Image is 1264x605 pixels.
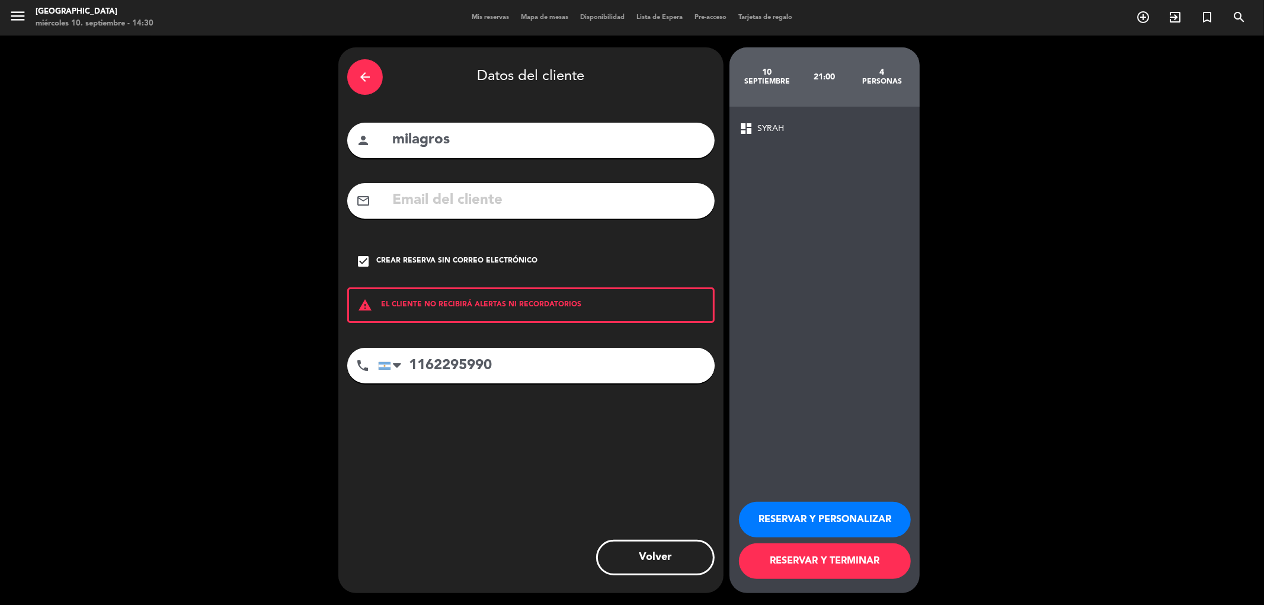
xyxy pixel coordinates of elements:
[1168,10,1182,24] i: exit_to_app
[853,77,911,87] div: personas
[466,14,515,21] span: Mis reservas
[391,188,706,213] input: Email del cliente
[1136,10,1150,24] i: add_circle_outline
[356,254,370,268] i: check_box
[739,121,753,136] span: dashboard
[689,14,732,21] span: Pre-acceso
[738,68,796,77] div: 10
[596,540,715,575] button: Volver
[356,358,370,373] i: phone
[515,14,574,21] span: Mapa de mesas
[739,502,911,537] button: RESERVAR Y PERSONALIZAR
[358,70,372,84] i: arrow_back
[853,68,911,77] div: 4
[9,7,27,25] i: menu
[574,14,631,21] span: Disponibilidad
[1232,10,1246,24] i: search
[9,7,27,29] button: menu
[356,133,370,148] i: person
[347,56,715,98] div: Datos del cliente
[36,18,153,30] div: miércoles 10. septiembre - 14:30
[738,77,796,87] div: septiembre
[757,122,784,136] span: SYRAH
[347,287,715,323] div: EL CLIENTE NO RECIBIRÁ ALERTAS NI RECORDATORIOS
[732,14,798,21] span: Tarjetas de regalo
[391,128,706,152] input: Nombre del cliente
[631,14,689,21] span: Lista de Espera
[796,56,853,98] div: 21:00
[739,543,911,579] button: RESERVAR Y TERMINAR
[376,255,537,267] div: Crear reserva sin correo electrónico
[349,298,381,312] i: warning
[356,194,370,208] i: mail_outline
[379,348,406,383] div: Argentina: +54
[36,6,153,18] div: [GEOGRAPHIC_DATA]
[1200,10,1214,24] i: turned_in_not
[378,348,715,383] input: Número de teléfono...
